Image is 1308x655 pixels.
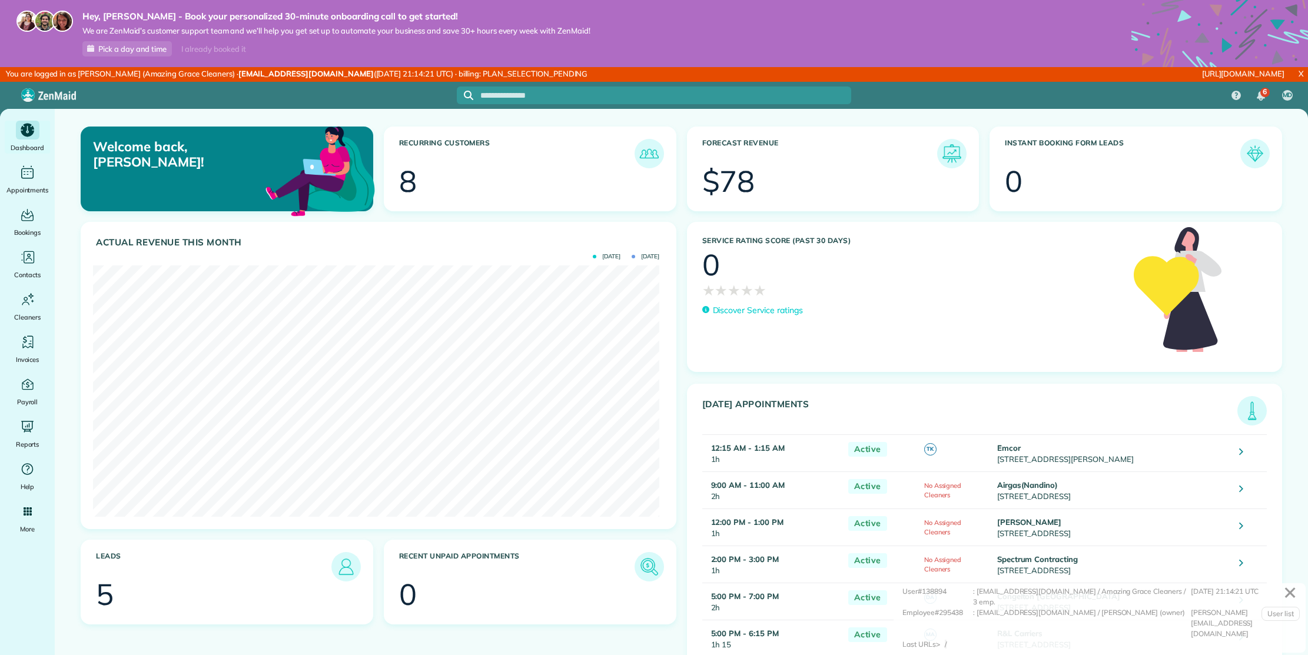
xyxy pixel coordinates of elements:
[1005,139,1240,168] h3: Instant Booking Form Leads
[936,639,951,650] div: >
[1261,607,1300,621] a: User list
[924,556,962,574] span: No Assigned Cleaners
[98,44,167,54] span: Pick a day and time
[848,479,887,494] span: Active
[741,280,753,301] span: ★
[96,580,114,609] div: 5
[711,554,779,564] strong: 2:00 PM - 3:00 PM
[1277,578,1303,607] a: ✕
[16,11,38,32] img: maria-72a9807cf96188c08ef61303f053569d2e2a8a1cde33d635c8a3ac13582a053d.jpg
[997,554,1078,564] strong: Spectrum Contracting
[924,481,962,500] span: No Assigned Cleaners
[702,471,842,508] td: 2h
[973,586,1191,607] div: : [EMAIL_ADDRESS][DOMAIN_NAME] / Amazing Grace Cleaners / 3 emp.
[973,607,1191,639] div: : [EMAIL_ADDRESS][DOMAIN_NAME] / [PERSON_NAME] (owner)
[924,518,962,537] span: No Assigned Cleaners
[14,269,41,281] span: Contacts
[702,250,720,280] div: 0
[994,434,1231,471] td: [STREET_ADDRESS][PERSON_NAME]
[96,552,331,581] h3: Leads
[702,583,842,620] td: 2h
[997,517,1062,527] strong: [PERSON_NAME]
[263,113,377,227] img: dashboard_welcome-42a62b7d889689a78055ac9021e634bf52bae3f8056760290aed330b23ab8690.png
[902,586,973,607] div: User#138894
[174,42,253,56] div: I already booked it
[5,417,50,450] a: Reports
[1202,69,1284,78] a: [URL][DOMAIN_NAME]
[848,553,887,568] span: Active
[5,248,50,281] a: Contacts
[994,546,1231,583] td: [STREET_ADDRESS]
[5,121,50,154] a: Dashboard
[702,304,803,317] a: Discover Service ratings
[711,480,785,490] strong: 9:00 AM - 11:00 AM
[902,607,973,639] div: Employee#295438
[96,237,664,248] h3: Actual Revenue this month
[994,471,1231,508] td: [STREET_ADDRESS]
[399,167,417,196] div: 8
[52,11,73,32] img: michelle-19f622bdf1676172e81f8f8fba1fb50e276960ebfe0243fe18214015130c80e4.jpg
[1263,87,1267,97] span: 6
[702,546,842,583] td: 1h
[728,280,741,301] span: ★
[20,523,35,535] span: More
[702,280,715,301] span: ★
[16,354,39,365] span: Invoices
[238,69,374,78] strong: [EMAIL_ADDRESS][DOMAIN_NAME]
[702,399,1238,425] h3: [DATE] Appointments
[713,304,803,317] p: Discover Service ratings
[702,167,755,196] div: $78
[334,555,358,578] img: icon_leads-1bed01f49abd5b7fead27621c3d59655bb73ed531f8eeb49469d10e621d6b896.png
[82,41,172,56] a: Pick a day and time
[702,139,938,168] h3: Forecast Revenue
[902,639,936,650] div: Last URLs
[399,580,417,609] div: 0
[945,640,947,649] span: /
[5,163,50,196] a: Appointments
[702,434,842,471] td: 1h
[5,290,50,323] a: Cleaners
[753,280,766,301] span: ★
[399,139,635,168] h3: Recurring Customers
[464,91,473,100] svg: Focus search
[11,142,44,154] span: Dashboard
[711,629,779,638] strong: 5:00 PM - 6:15 PM
[848,590,887,605] span: Active
[632,254,659,260] span: [DATE]
[457,91,473,100] button: Focus search
[702,508,842,546] td: 1h
[1191,586,1297,607] div: [DATE] 21:14:21 UTC
[6,184,49,196] span: Appointments
[711,443,785,453] strong: 12:15 AM - 1:15 AM
[5,460,50,493] a: Help
[593,254,620,260] span: [DATE]
[5,333,50,365] a: Invoices
[1294,67,1308,81] a: X
[1283,91,1293,100] span: MD
[5,375,50,408] a: Payroll
[1222,82,1308,109] nav: Main
[848,627,887,642] span: Active
[1240,399,1264,423] img: icon_todays_appointments-901f7ab196bb0bea1936b74009e4eb5ffbc2d2711fa7634e0d609ed5ef32b18b.png
[940,142,964,165] img: icon_forecast_revenue-8c13a41c7ed35a8dcfafea3cbb826a0462acb37728057bba2d056411b612bbbe.png
[399,552,635,581] h3: Recent unpaid appointments
[711,591,779,601] strong: 5:00 PM - 7:00 PM
[638,555,661,578] img: icon_unpaid_appointments-47b8ce3997adf2238b356f14209ab4cced10bd1f174958f3ca8f1d0dd7fffeee.png
[1243,142,1267,165] img: icon_form_leads-04211a6a04a5b2264e4ee56bc0799ec3eb69b7e499cbb523a139df1d13a81ae0.png
[848,516,887,531] span: Active
[14,227,41,238] span: Bookings
[82,26,590,36] span: We are ZenMaid’s customer support team and we’ll help you get set up to automate your business an...
[848,442,887,457] span: Active
[17,396,38,408] span: Payroll
[1005,167,1023,196] div: 0
[994,508,1231,546] td: [STREET_ADDRESS]
[1249,83,1273,109] div: 6 unread notifications
[715,280,728,301] span: ★
[14,311,41,323] span: Cleaners
[702,237,1123,245] h3: Service Rating score (past 30 days)
[21,481,35,493] span: Help
[997,443,1021,453] strong: Emcor
[93,139,280,170] p: Welcome back, [PERSON_NAME]!
[82,11,590,22] strong: Hey, [PERSON_NAME] - Book your personalized 30-minute onboarding call to get started!
[997,480,1058,490] strong: Airgas(Nandino)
